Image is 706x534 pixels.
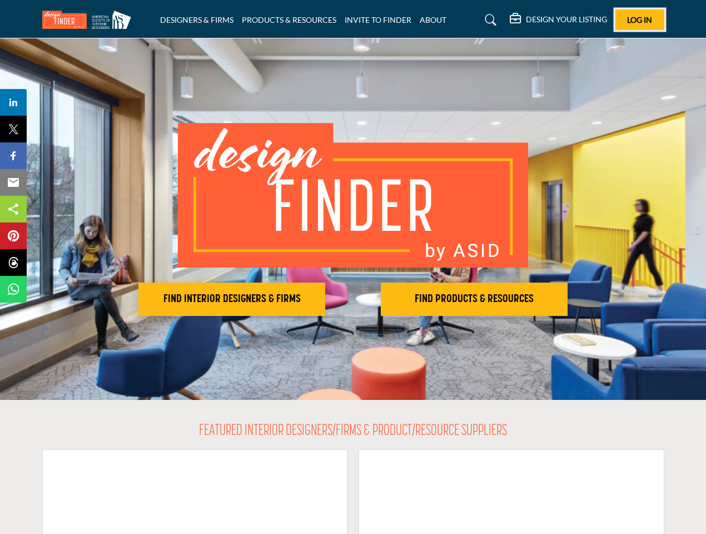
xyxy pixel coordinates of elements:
img: Site Logo [42,11,137,29]
h2: FEATURED INTERIOR DESIGNERS/FIRMS & PRODUCT/RESOURCE SUPPLIERS [199,422,507,441]
button: FIND INTERIOR DESIGNERS & FIRMS [138,283,325,316]
a: PRODUCTS & RESOURCES [242,15,336,24]
img: image [178,123,528,268]
h2: FIND INTERIOR DESIGNERS & FIRMS [142,293,322,306]
h2: FIND PRODUCTS & RESOURCES [384,293,564,306]
button: FIND PRODUCTS & RESOURCES [381,283,568,316]
a: Search [474,11,504,29]
a: INVITE TO FINDER [345,15,411,24]
a: ABOUT [420,15,446,24]
button: Log In [615,9,664,30]
a: DESIGNERS & FIRMS [160,15,233,24]
span: Log In [627,15,652,24]
div: DESIGN YOUR LISTING [510,13,607,27]
h5: DESIGN YOUR LISTING [526,14,607,24]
